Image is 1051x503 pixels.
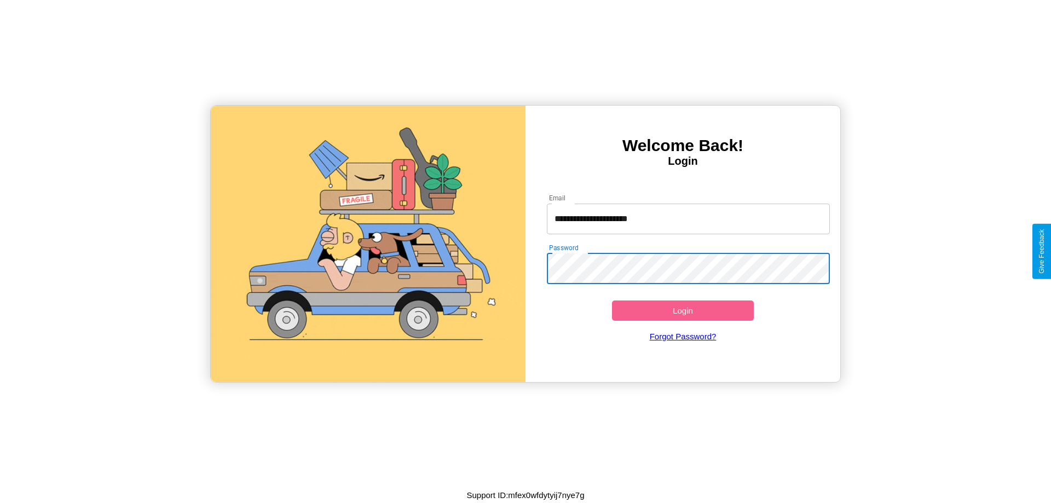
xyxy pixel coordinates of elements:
[612,300,754,321] button: Login
[549,243,578,252] label: Password
[466,488,584,502] p: Support ID: mfex0wfdytyij7nye7g
[211,106,525,382] img: gif
[525,155,840,167] h4: Login
[1038,229,1046,274] div: Give Feedback
[525,136,840,155] h3: Welcome Back!
[541,321,825,352] a: Forgot Password?
[549,193,566,203] label: Email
